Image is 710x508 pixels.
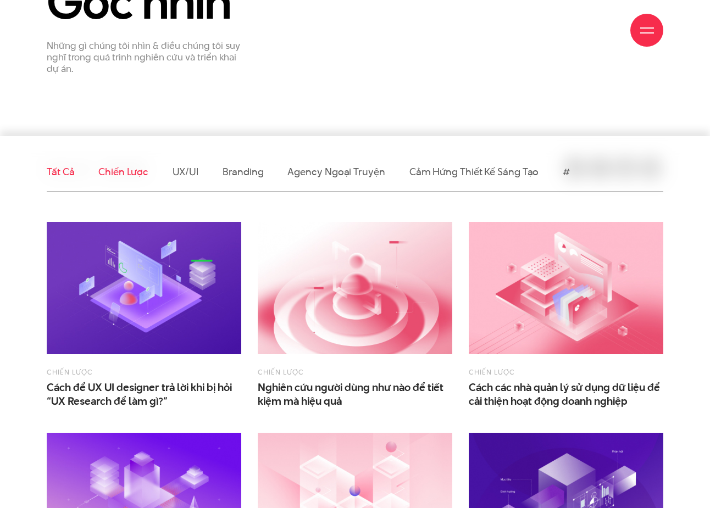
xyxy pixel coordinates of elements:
[287,165,385,178] a: Agency ngoại truyện
[469,222,663,354] img: Cách các nhà quản lý sử dụng dữ liệu để cải thiện hoạt động doanh nghiệp
[563,165,570,178] a: #
[258,367,304,377] a: Chiến lược
[469,381,663,408] span: Cách các nhà quản lý sử dụng dữ liệu để
[258,222,452,354] img: Nghiên cứu người dùng như nào để tiết kiệm mà hiệu quả
[47,381,241,408] a: Cách để UX UI designer trả lời khi bị hỏi“UX Research để làm gì?”
[469,381,663,408] a: Cách các nhà quản lý sử dụng dữ liệu đểcải thiện hoạt động doanh nghiệp
[469,394,628,408] span: cải thiện hoạt động doanh nghiệp
[47,222,241,354] img: Cách trả lời khi bị hỏi “UX Research để làm gì?”
[173,165,199,178] a: UX/UI
[47,40,241,74] p: Những gì chúng tôi nhìn & điều chúng tôi suy nghĩ trong quá trình nghiên cứu và triển khai dự án.
[98,165,148,178] a: Chiến lược
[47,165,74,178] a: Tất cả
[409,165,539,178] a: Cảm hứng thiết kế sáng tạo
[47,367,93,377] a: Chiến lược
[47,394,168,408] span: “UX Research để làm gì?”
[47,381,241,408] span: Cách để UX UI designer trả lời khi bị hỏi
[223,165,263,178] a: Branding
[258,381,452,408] span: Nghiên cứu người dùng như nào để tiết
[258,381,452,408] a: Nghiên cứu người dùng như nào để tiếtkiệm mà hiệu quả
[469,367,515,377] a: Chiến lược
[258,394,342,408] span: kiệm mà hiệu quả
